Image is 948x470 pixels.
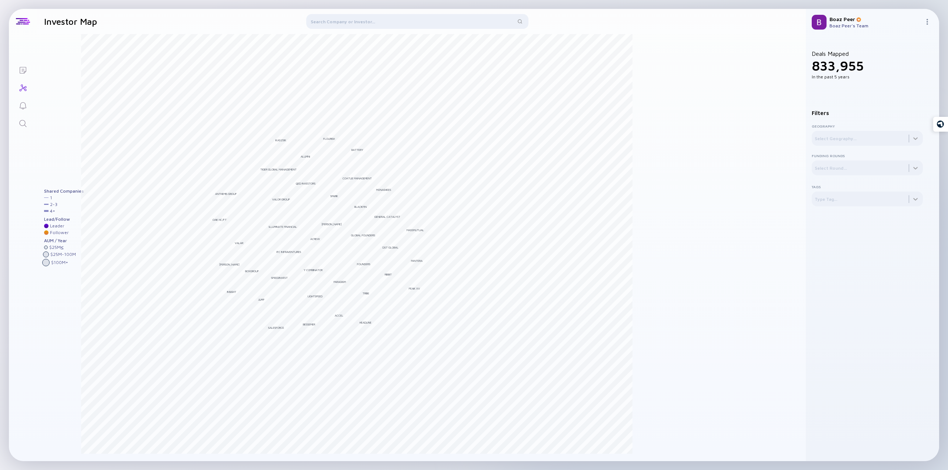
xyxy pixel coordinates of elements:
[335,314,343,317] div: Accel
[50,195,52,200] div: 1
[812,58,864,74] span: 833,955
[9,96,37,114] a: Reminders
[407,228,424,232] div: MassMutual
[227,290,236,294] div: Insight
[235,241,243,245] div: Valar
[924,19,930,25] img: Menu
[376,188,391,192] div: Monashees
[363,291,369,295] div: Tribe
[374,215,400,219] div: General Catalyst
[296,182,316,185] div: QED Investors
[812,50,923,80] div: Deals Mapped
[271,276,288,280] div: Speedinvest
[385,273,392,276] div: Ribbit
[812,110,923,116] div: Filters
[304,268,323,272] div: Y Combinator
[44,217,84,222] div: Lead/Follow
[310,237,320,241] div: ACrew
[50,252,76,257] div: $ 25M - 100M
[383,246,398,249] div: DST Global
[829,23,921,28] div: Boaz Peer's Team
[9,78,37,96] a: Investor Map
[323,137,335,141] div: Flourish
[50,230,69,235] div: Follower
[258,298,264,301] div: Jump
[277,250,301,254] div: IFC InfraVentures
[301,155,310,158] div: Alumni
[215,192,237,196] div: Anthemis Group
[812,15,827,30] img: Boaz Profile Picture
[50,223,64,229] div: Leader
[351,233,375,237] div: Global Founders
[321,222,342,226] div: [PERSON_NAME]
[9,61,37,78] a: Lists
[330,194,338,198] div: Spark
[334,280,346,284] div: Paradigm
[219,263,240,266] div: [PERSON_NAME]
[357,262,370,266] div: Founders
[829,16,921,22] div: Boaz Peer
[272,197,290,201] div: Valor Group
[268,326,284,329] div: Salesforce
[49,245,64,250] div: $ 25M
[351,148,363,152] div: Battery
[269,225,297,229] div: Illuminate Financial
[354,205,367,209] div: BlackFin
[213,218,227,222] div: Oak HC/FT
[260,168,297,171] div: Tiger Global Management
[360,321,371,324] div: Headline
[409,287,420,290] div: Peak XV
[276,138,286,142] div: KaszeK
[812,74,923,80] div: In the past 5 years
[44,16,97,27] h1: Investor Map
[51,260,68,265] div: $ 100M +
[245,269,259,273] div: BoxGroup
[9,114,37,132] a: Search
[44,189,84,194] div: Shared Companies
[303,322,315,326] div: Bessemer
[411,259,423,263] div: Pantera
[61,245,64,250] div: ≤
[44,238,84,243] div: AUM / Year
[50,209,55,214] div: 4 +
[308,294,323,298] div: Lightspeed
[50,202,57,207] div: 2 - 3
[343,176,372,180] div: Coatue Management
